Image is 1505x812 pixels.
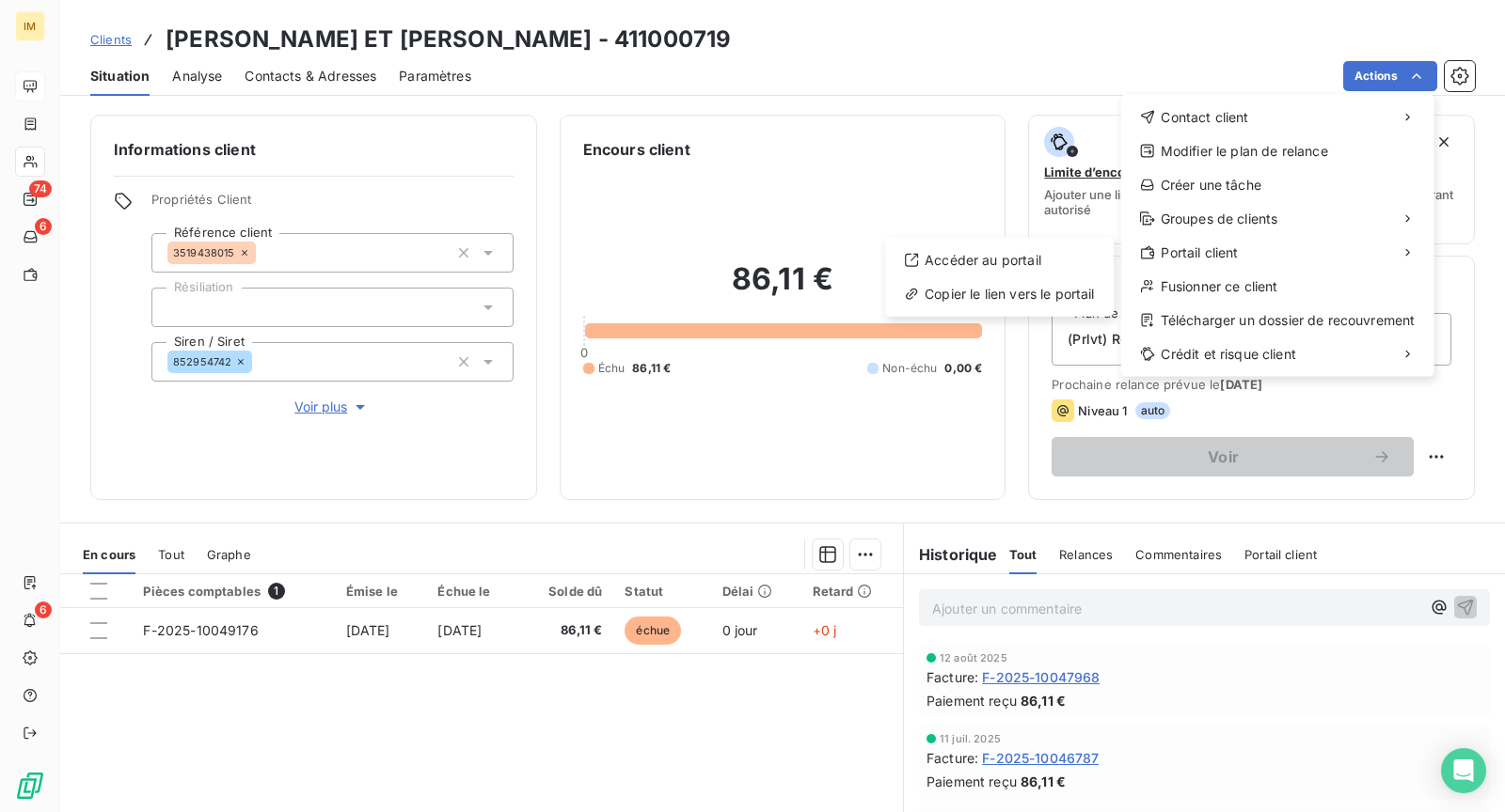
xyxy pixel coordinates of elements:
div: Créer une tâche [1129,170,1427,200]
div: Télécharger un dossier de recouvrement [1129,305,1427,336]
div: Fusionner ce client [1129,272,1427,302]
div: Modifier le plan de relance [1129,136,1427,166]
div: Actions [1121,95,1434,377]
span: Groupes de clients [1161,210,1278,228]
div: Copier le lien vers le portail [893,279,1106,309]
div: Accéder au portail [893,245,1106,275]
span: Contact client [1161,108,1248,127]
span: Portail client [1161,243,1238,262]
span: Crédit et risque client [1161,345,1295,364]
